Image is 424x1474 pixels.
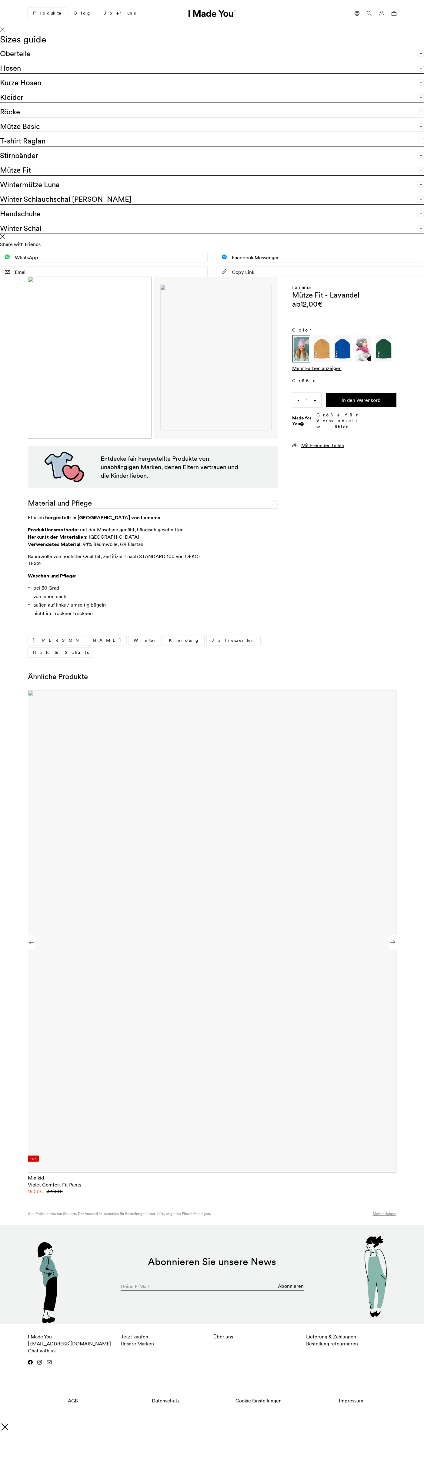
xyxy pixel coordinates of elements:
[28,1334,111,1354] span: I Made You
[207,635,260,645] a: Jahreszeiten
[121,1394,211,1407] a: Datenschutz
[314,337,329,361] img: Variation image: Gelb
[28,672,396,681] h2: Ähnliche Produkte
[301,442,344,448] span: Mit Freunden teilen
[213,1394,304,1407] a: Cookie Einstellungen
[28,601,210,608] li: außen auf links / umseitig bügeln
[129,635,162,645] a: Winter
[28,526,210,548] p: mit der Maschine genäht, händisch geschnitten [GEOGRAPHIC_DATA] : 94% Baumwolle, 6% Elastan
[373,1211,396,1216] a: Mehr erfahren
[28,690,396,1173] a: -50%
[301,423,303,425] img: Info sign
[354,335,372,363] a: Variation image: Grau
[28,494,278,509] a: Material und Pflege
[28,541,80,547] strong: Verwendetes Material
[28,514,210,521] p: Ethisch
[28,534,88,540] strong: Herkunft der Materialien:
[333,335,352,363] a: Variation image: Blau
[335,337,350,361] img: Variation image: Blau
[232,269,254,275] span: Copy Link
[316,412,396,430] p: Größe für Versandzeit wählen
[28,610,210,617] li: nicht im Trockner trocknen
[313,335,331,363] a: Variation image: Gelb
[121,1334,148,1340] a: Jetzt kaufen
[40,1188,43,1194] span: €
[278,1280,304,1292] button: Abonnieren
[28,553,210,567] p: Baumwolle von höchster Qualität, zertifiziert nach STANDARD 100 von OEKO-TEX®.
[28,573,77,579] strong: Waschen und Pflege:
[28,1188,43,1194] bdi: 16,00
[232,254,279,261] span: Facebook Messenger
[59,1188,63,1194] span: €
[164,635,204,645] a: Kleidung
[292,365,342,371] a: Mehr Farben anzeigen
[306,1334,356,1340] a: Lieferung & Zahlungen
[28,1341,111,1347] a: [EMAIL_ADDRESS][DOMAIN_NAME]
[28,1174,396,1181] div: Minikid
[292,299,322,309] div: ab
[28,1394,118,1407] a: AGB
[15,269,27,275] span: Email
[28,584,210,591] li: bei 30 Grad
[292,393,321,407] input: Menge
[375,335,393,363] a: Variation image: Grün
[28,1348,55,1354] a: Chat with us
[28,635,126,645] a: [PERSON_NAME]
[28,593,210,600] li: von innen nach
[28,935,35,950] div: Previous
[28,648,94,657] a: Hüte & Schals
[306,1341,358,1347] a: Bestellung retournieren
[98,8,141,19] a: Über uns
[47,1188,63,1194] bdi: 32,00
[293,337,309,361] img: Variation image: Lila
[318,299,322,309] span: €
[292,284,311,290] a: Lamama
[300,299,322,309] bdi: 12,00
[354,335,372,362] label: Mütze Fit - Dunkelgrau
[292,327,396,333] label: Color
[389,935,396,950] div: Next
[28,8,67,19] a: Produkte
[375,335,392,362] label: Mütze Fit - Grün
[28,1174,396,1195] a: Minikid Violet Comfort Fit Pants 32,00€ 16,00€
[292,442,344,448] a: Mit Freunden teilen
[306,1394,396,1407] a: Impressum
[326,393,396,407] button: In den Warenkorb
[292,378,396,384] label: Größe
[292,415,312,427] strong: Made for You
[292,335,310,362] label: Mütze Fit - Lavandel
[334,335,351,362] label: Mütze Fit - Blau
[101,454,239,480] p: Entdecke fair hergestellte Produkte von unabhängigen Marken, denen Eltern vertrauen und die Kinde...
[376,337,391,361] img: Variation image: Grün
[45,514,160,520] strong: hergestellt in [GEOGRAPHIC_DATA] von Lamama
[292,335,310,363] a: Variation image: Lila
[28,1181,396,1188] h2: Violet Comfort Fit Pants
[213,1334,233,1340] a: Über uns
[309,393,321,407] span: +
[121,1341,154,1347] a: Unsere Marken
[50,1256,374,1267] h2: Abonnieren Sie unsere News
[28,1211,211,1216] p: Alle Preise enthalten Steuern. Der Versand ist kostenlos für Bestellungen über 100€, es gelten Ei...
[69,8,96,19] a: Blog
[28,527,79,533] strong: Produktionsmethode:
[28,1156,39,1162] li: -50%
[15,254,38,261] span: WhatsApp
[355,337,370,361] img: Variation image: Grau
[313,335,331,362] label: Mütze Fit - Senf
[292,291,359,299] h1: Mütze Fit - Lavandel
[292,393,304,407] span: -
